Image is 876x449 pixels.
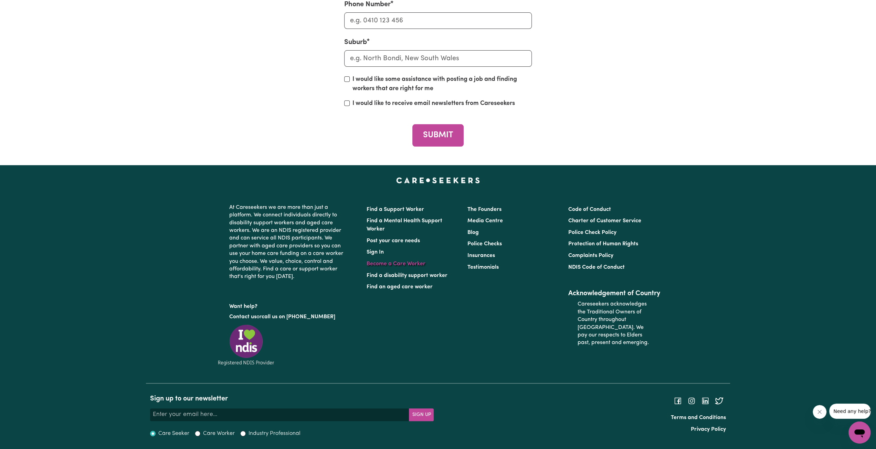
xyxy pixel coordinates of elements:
button: Subscribe [409,408,434,421]
p: At Careseekers we are more than just a platform. We connect individuals directly to disability su... [229,201,344,284]
a: Follow Careseekers on LinkedIn [701,398,709,403]
label: Industry Professional [249,429,300,438]
a: Find an aged care worker [367,284,433,290]
span: Need any help? [4,5,42,10]
a: Post your care needs [367,238,420,244]
a: Charter of Customer Service [568,218,641,224]
a: Privacy Policy [691,427,726,432]
input: e.g. North Bondi, New South Wales [344,50,532,67]
p: Careseekers acknowledges the Traditional Owners of Country throughout [GEOGRAPHIC_DATA]. We pay o... [578,298,652,349]
a: Media Centre [467,218,503,224]
label: Care Worker [203,429,235,438]
input: Enter your email here... [150,408,409,421]
a: Find a Support Worker [367,207,424,212]
label: Suburb [344,37,367,47]
a: NDIS Code of Conduct [568,265,625,270]
h2: Acknowledgement of Country [568,289,661,298]
a: call us on [PHONE_NUMBER] [262,314,335,320]
a: Police Check Policy [568,230,616,235]
a: Contact us [229,314,256,320]
a: Blog [467,230,479,235]
a: Sign In [367,249,384,255]
button: SUBMIT [412,124,464,147]
iframe: Message from company [829,404,870,419]
h2: Sign up to our newsletter [150,395,434,403]
a: Follow Careseekers on Twitter [715,398,723,403]
a: Police Checks [467,241,502,247]
a: Insurances [467,253,495,258]
a: Become a Care Worker [367,261,425,267]
a: Code of Conduct [568,207,611,212]
a: Testimonials [467,265,499,270]
a: Follow Careseekers on Facebook [674,398,682,403]
iframe: Close message [813,405,826,419]
label: I would like to receive email newsletters from Careseekers [352,99,515,108]
iframe: Button to launch messaging window [848,421,870,443]
label: I would like some assistance with posting a job and finding workers that are right for me [352,75,532,94]
p: or [229,310,344,323]
a: Terms and Conditions [671,415,726,420]
img: Registered NDIS provider [215,323,277,366]
a: Find a Mental Health Support Worker [367,218,442,232]
a: Protection of Human Rights [568,241,638,247]
input: e.g. 0410 123 456 [344,12,532,29]
a: Complaints Policy [568,253,613,258]
a: Follow Careseekers on Instagram [687,398,696,403]
label: Care Seeker [158,429,189,438]
a: Careseekers home page [396,178,480,183]
a: The Founders [467,207,502,212]
a: Find a disability support worker [367,273,447,278]
p: Want help? [229,300,344,310]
